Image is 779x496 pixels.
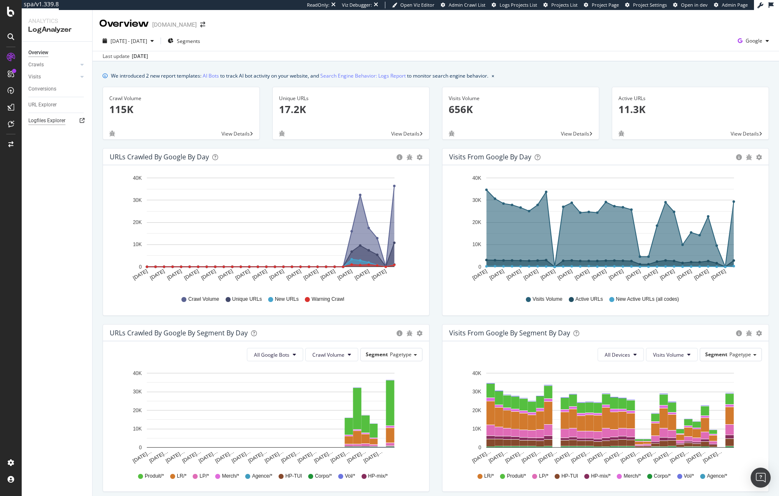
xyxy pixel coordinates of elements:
[756,330,762,336] div: gear
[505,268,522,281] text: [DATE]
[319,268,336,281] text: [DATE]
[746,330,752,336] div: bug
[133,197,142,203] text: 30K
[251,268,268,281] text: [DATE]
[28,101,57,109] div: URL Explorer
[488,268,505,281] text: [DATE]
[533,296,563,303] span: Visits Volume
[221,130,250,137] span: View Details
[693,268,710,281] text: [DATE]
[561,473,578,480] span: HP-TUI
[707,473,727,480] span: Agence/*
[109,95,253,102] div: Crawl Volume
[133,389,142,395] text: 30K
[625,2,667,8] a: Project Settings
[139,264,142,270] text: 0
[705,351,727,358] span: Segment
[200,22,205,28] div: arrow-right-arrow-left
[392,2,435,8] a: Open Viz Editor
[103,71,769,80] div: info banner
[608,268,625,281] text: [DATE]
[111,38,147,45] span: [DATE] - [DATE]
[28,60,44,69] div: Crawls
[109,131,115,136] div: bug
[285,268,302,281] text: [DATE]
[543,2,578,8] a: Projects List
[659,268,676,281] text: [DATE]
[166,268,183,281] text: [DATE]
[152,20,197,29] div: [DOMAIN_NAME]
[397,330,402,336] div: circle-info
[561,130,589,137] span: View Details
[618,95,762,102] div: Active URLs
[305,348,358,361] button: Crawl Volume
[345,473,355,480] span: Vol/*
[110,368,420,465] svg: A chart.
[449,172,759,288] svg: A chart.
[279,95,423,102] div: Unique URLs
[28,17,85,25] div: Analytics
[354,268,370,281] text: [DATE]
[312,351,344,358] span: Crawl Volume
[133,370,142,376] text: 40K
[472,175,481,181] text: 40K
[133,426,142,432] text: 10K
[676,268,693,281] text: [DATE]
[574,268,591,281] text: [DATE]
[400,2,435,8] span: Open Viz Editor
[616,296,679,303] span: New Active URLs (all codes)
[710,268,727,281] text: [DATE]
[28,60,78,69] a: Crawls
[472,408,481,413] text: 20K
[149,268,166,281] text: [DATE]
[28,25,85,35] div: LogAnalyzer
[736,330,742,336] div: circle-info
[28,85,86,93] a: Conversions
[337,268,353,281] text: [DATE]
[449,368,759,465] svg: A chart.
[252,473,272,480] span: Agence/*
[714,2,748,8] a: Admin Page
[302,268,319,281] text: [DATE]
[133,242,142,248] text: 10K
[217,268,234,281] text: [DATE]
[591,268,608,281] text: [DATE]
[279,102,423,116] p: 17.2K
[478,264,481,270] text: 0
[605,351,630,358] span: All Devices
[391,130,420,137] span: View Details
[110,172,420,288] svg: A chart.
[417,330,422,336] div: gear
[407,330,412,336] div: bug
[99,34,157,48] button: [DATE] - [DATE]
[133,219,142,225] text: 20K
[623,473,641,480] span: Merch/*
[540,268,556,281] text: [DATE]
[247,348,303,361] button: All Google Bots
[368,473,388,480] span: HP-mix/*
[472,219,481,225] text: 20K
[633,2,667,8] span: Project Settings
[28,116,65,125] div: Logfiles Explorer
[472,426,481,432] text: 10K
[684,473,694,480] span: Vol/*
[222,473,239,480] span: Merch/*
[751,468,771,488] div: Open Intercom Messenger
[177,38,200,45] span: Segments
[551,2,578,8] span: Projects List
[132,53,148,60] div: [DATE]
[722,2,748,8] span: Admin Page
[28,73,41,81] div: Visits
[449,153,531,161] div: Visits from Google by day
[449,95,593,102] div: Visits Volume
[557,268,573,281] text: [DATE]
[279,131,285,136] div: bug
[449,329,570,337] div: Visits from Google By Segment By Day
[312,296,344,303] span: Warning Crawl
[746,37,762,44] span: Google
[109,102,253,116] p: 115K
